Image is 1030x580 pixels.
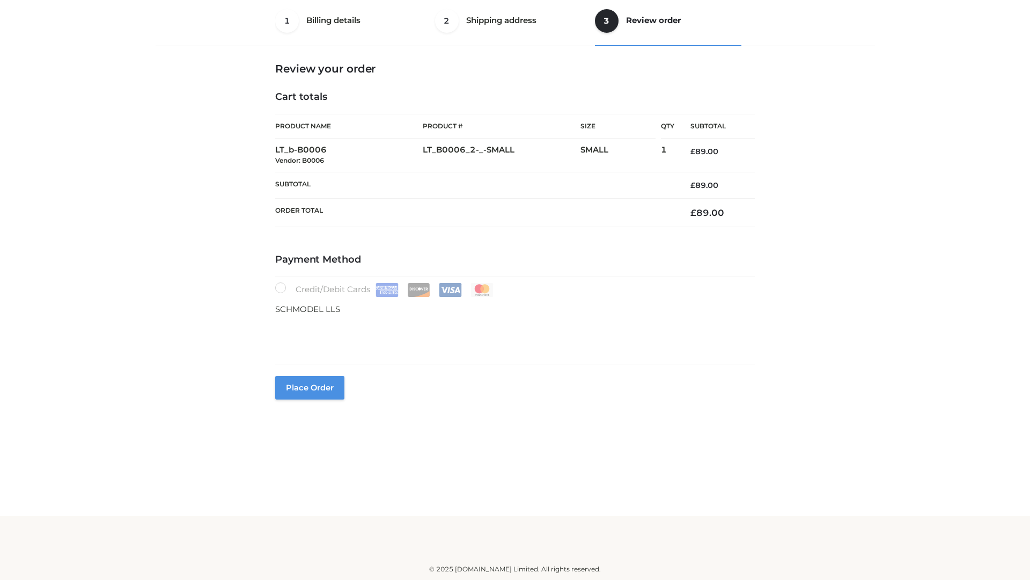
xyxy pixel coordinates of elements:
[661,114,674,139] th: Qty
[439,283,462,297] img: Visa
[423,114,580,139] th: Product #
[690,207,724,218] bdi: 89.00
[275,91,755,103] h4: Cart totals
[275,172,674,198] th: Subtotal
[273,314,753,353] iframe: Secure payment input frame
[275,254,755,266] h4: Payment Method
[159,564,871,575] div: © 2025 [DOMAIN_NAME] Limited. All rights reserved.
[690,180,718,190] bdi: 89.00
[690,180,695,190] span: £
[275,62,755,75] h3: Review your order
[674,114,755,139] th: Subtotal
[275,139,423,172] td: LT_b-B0006
[470,283,494,297] img: Mastercard
[275,199,674,227] th: Order Total
[690,207,696,218] span: £
[690,147,718,156] bdi: 89.00
[690,147,695,156] span: £
[275,302,755,316] p: SCHMODEL LLS
[376,283,399,297] img: Amex
[275,376,344,400] button: Place order
[275,156,324,164] small: Vendor: B0006
[661,139,674,172] td: 1
[580,139,661,172] td: SMALL
[423,139,580,172] td: LT_B0006_2-_-SMALL
[275,282,495,297] label: Credit/Debit Cards
[580,114,656,139] th: Size
[407,283,430,297] img: Discover
[275,114,423,139] th: Product Name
